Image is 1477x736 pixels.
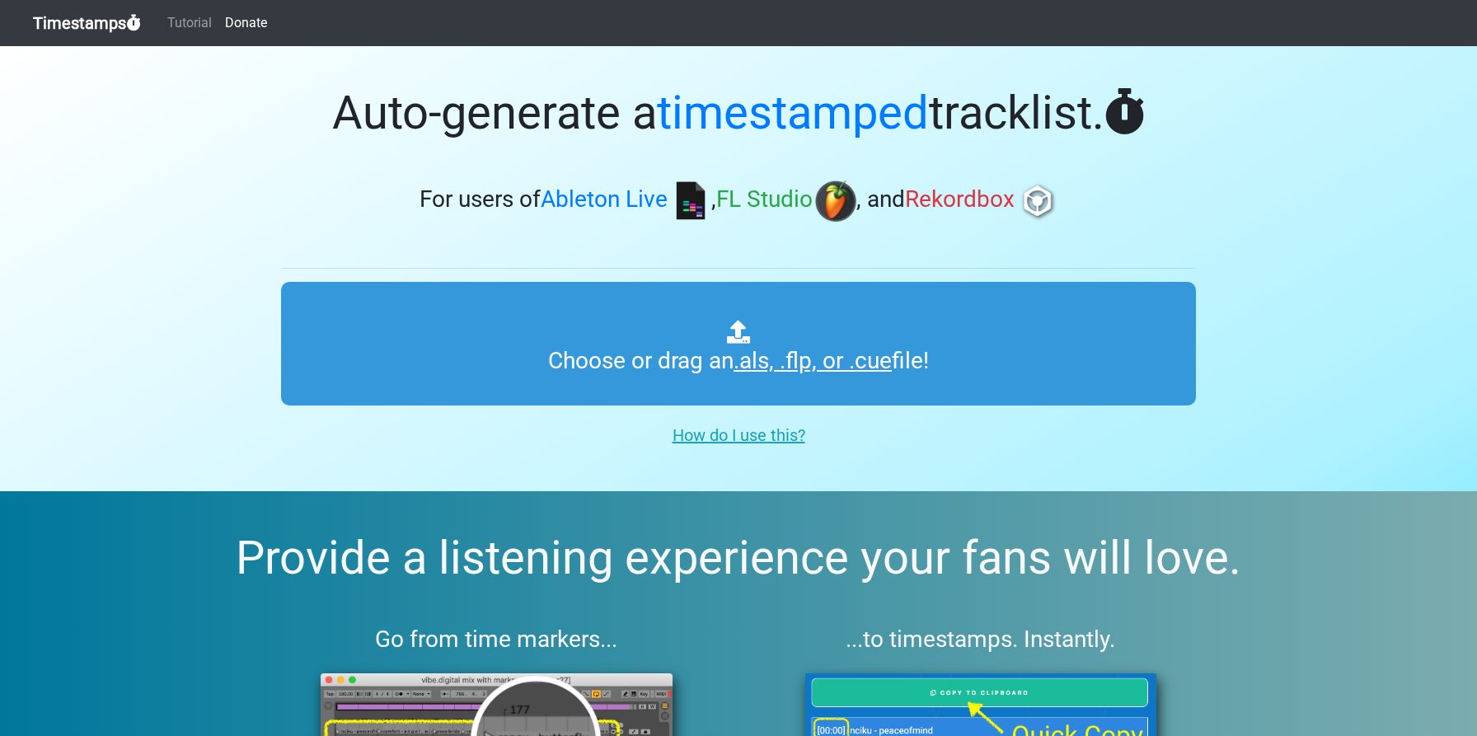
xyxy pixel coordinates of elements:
[541,186,668,213] span: Ableton Live
[673,425,805,445] u: How do I use this?
[33,7,141,40] a: Timestamps
[281,626,712,654] h3: Go from time markers...
[905,186,1015,213] span: Rekordbox
[716,186,813,213] span: FL Studio
[815,180,856,222] img: fl.png
[657,86,929,140] span: timestamped
[161,7,218,40] a: Tutorial
[670,180,711,222] img: ableton.png
[281,180,1196,222] h3: For users of , , and
[766,626,1197,654] h3: ...to timestamps. Instantly.
[281,86,1196,141] h1: Auto-generate a tracklist.
[218,7,274,40] a: Donate
[40,531,1437,586] h2: Provide a listening experience your fans will love.
[1017,180,1058,222] img: rb.png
